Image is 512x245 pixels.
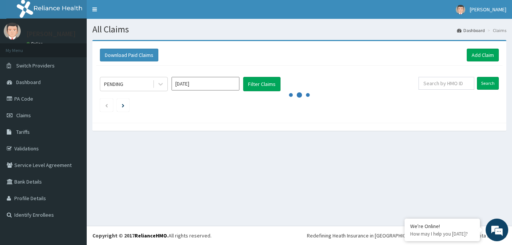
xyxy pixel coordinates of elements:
p: How may I help you today? [410,231,474,237]
span: [PERSON_NAME] [470,6,506,13]
a: Next page [122,102,124,109]
button: Download Paid Claims [100,49,158,61]
p: [PERSON_NAME] [26,31,76,37]
a: Dashboard [457,27,485,34]
li: Claims [486,27,506,34]
input: Search by HMO ID [418,77,474,90]
svg: audio-loading [288,84,311,106]
a: Online [26,41,44,46]
a: RelianceHMO [135,232,167,239]
button: Filter Claims [243,77,281,91]
div: PENDING [104,80,123,88]
input: Select Month and Year [172,77,239,90]
strong: Copyright © 2017 . [92,232,169,239]
div: We're Online! [410,223,474,230]
img: User Image [4,23,21,40]
a: Previous page [105,102,108,109]
span: Claims [16,112,31,119]
img: User Image [456,5,465,14]
h1: All Claims [92,24,506,34]
footer: All rights reserved. [87,226,512,245]
span: Switch Providers [16,62,55,69]
a: Add Claim [467,49,499,61]
input: Search [477,77,499,90]
span: Tariffs [16,129,30,135]
div: Redefining Heath Insurance in [GEOGRAPHIC_DATA] using Telemedicine and Data Science! [307,232,506,239]
span: Dashboard [16,79,41,86]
